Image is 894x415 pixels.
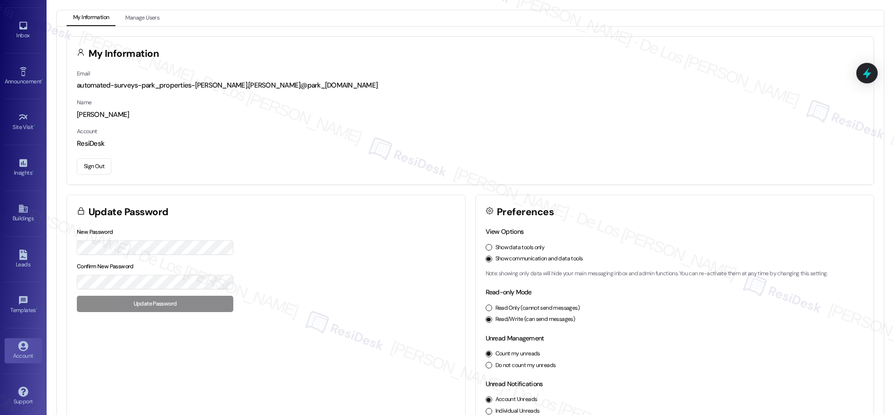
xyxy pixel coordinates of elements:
[119,10,166,26] button: Manage Users
[495,395,537,404] label: Account Unreads
[32,168,34,175] span: •
[77,158,111,175] button: Sign Out
[5,293,42,318] a: Templates •
[495,304,580,313] label: Read Only (cannot send messages)
[495,350,540,358] label: Count my unreads
[486,334,544,342] label: Unread Management
[77,139,864,149] div: ResiDesk
[5,338,42,363] a: Account
[88,49,159,59] h3: My Information
[486,270,864,278] p: Note: showing only data will hide your main messaging inbox and admin functions. You can re-activ...
[486,227,524,236] label: View Options
[495,315,576,324] label: Read/Write (can send messages)
[77,81,864,90] div: automated-surveys-park_properties-[PERSON_NAME].[PERSON_NAME]@park_[DOMAIN_NAME]
[5,18,42,43] a: Inbox
[77,110,864,120] div: [PERSON_NAME]
[5,201,42,226] a: Buildings
[486,380,543,388] label: Unread Notifications
[77,128,97,135] label: Account
[495,244,545,252] label: Show data tools only
[77,70,90,77] label: Email
[5,247,42,272] a: Leads
[497,207,554,217] h3: Preferences
[5,155,42,180] a: Insights •
[77,99,92,106] label: Name
[36,306,37,312] span: •
[486,288,532,296] label: Read-only Mode
[77,228,113,236] label: New Password
[5,384,42,409] a: Support
[88,207,169,217] h3: Update Password
[34,122,35,129] span: •
[41,77,43,83] span: •
[77,263,134,270] label: Confirm New Password
[5,109,42,135] a: Site Visit •
[495,361,556,370] label: Do not count my unreads
[67,10,115,26] button: My Information
[495,255,583,263] label: Show communication and data tools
